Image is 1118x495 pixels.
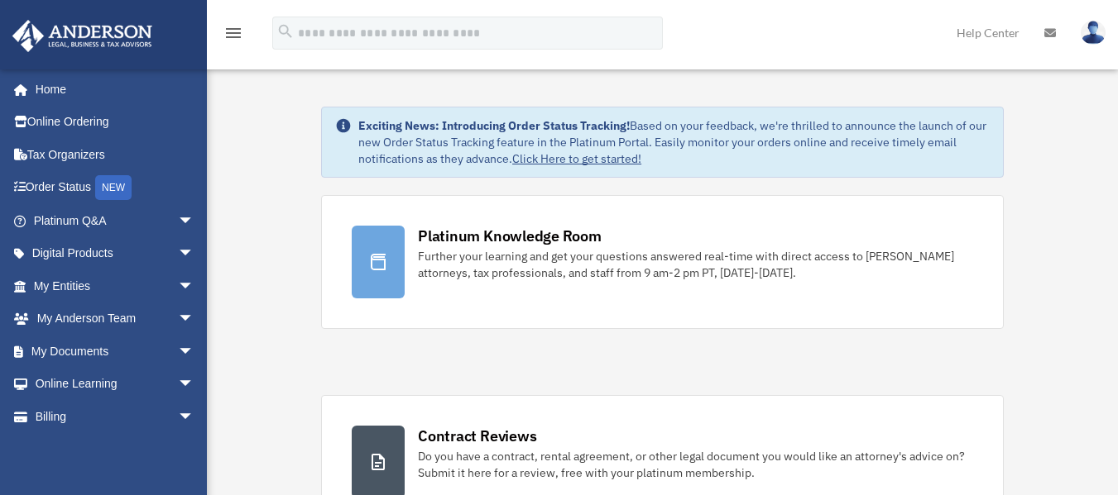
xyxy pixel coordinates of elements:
[223,23,243,43] i: menu
[418,426,536,446] div: Contract Reviews
[12,433,219,466] a: Events Calendar
[12,237,219,270] a: Digital Productsarrow_drop_down
[358,118,630,133] strong: Exciting News: Introducing Order Status Tracking!
[12,302,219,336] a: My Anderson Teamarrow_drop_down
[321,195,1004,329] a: Platinum Knowledge Room Further your learning and get your questions answered real-time with dire...
[223,29,243,43] a: menu
[12,73,211,106] a: Home
[12,106,219,139] a: Online Ordering
[178,269,211,303] span: arrow_drop_down
[418,226,602,246] div: Platinum Knowledge Room
[7,20,157,52] img: Anderson Advisors Platinum Portal
[178,204,211,238] span: arrow_drop_down
[12,269,219,302] a: My Entitiesarrow_drop_down
[178,368,211,402] span: arrow_drop_down
[12,400,219,433] a: Billingarrow_drop_down
[178,400,211,434] span: arrow_drop_down
[1081,21,1106,45] img: User Pic
[12,138,219,171] a: Tax Organizers
[12,368,219,401] a: Online Learningarrow_drop_down
[12,335,219,368] a: My Documentsarrow_drop_down
[418,248,973,281] div: Further your learning and get your questions answered real-time with direct access to [PERSON_NAM...
[178,237,211,271] span: arrow_drop_down
[358,117,990,167] div: Based on your feedback, we're thrilled to announce the launch of our new Order Status Tracking fe...
[12,204,219,237] a: Platinum Q&Aarrow_drop_down
[12,171,219,205] a: Order StatusNEW
[276,22,295,40] i: search
[178,335,211,369] span: arrow_drop_down
[418,448,973,481] div: Do you have a contract, rental agreement, or other legal document you would like an attorney's ad...
[95,175,132,200] div: NEW
[512,151,641,166] a: Click Here to get started!
[178,302,211,336] span: arrow_drop_down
